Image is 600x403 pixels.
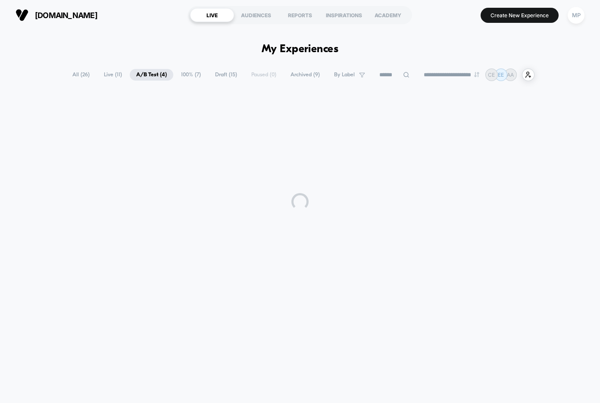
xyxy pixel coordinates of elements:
p: AA [507,72,514,78]
span: By Label [334,72,355,78]
div: ACADEMY [366,8,410,22]
span: Archived ( 9 ) [284,69,326,81]
div: INSPIRATIONS [322,8,366,22]
div: MP [568,7,584,24]
p: EE [498,72,504,78]
img: end [474,72,479,77]
p: CE [488,72,495,78]
span: 100% ( 7 ) [175,69,207,81]
span: A/B Test ( 4 ) [130,69,173,81]
img: Visually logo [16,9,28,22]
span: [DOMAIN_NAME] [35,11,97,20]
button: Create New Experience [481,8,559,23]
span: Draft ( 15 ) [209,69,244,81]
div: AUDIENCES [234,8,278,22]
span: Live ( 11 ) [97,69,128,81]
button: [DOMAIN_NAME] [13,8,100,22]
button: MP [565,6,587,24]
div: REPORTS [278,8,322,22]
div: LIVE [190,8,234,22]
span: All ( 26 ) [66,69,96,81]
h1: My Experiences [262,43,339,56]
